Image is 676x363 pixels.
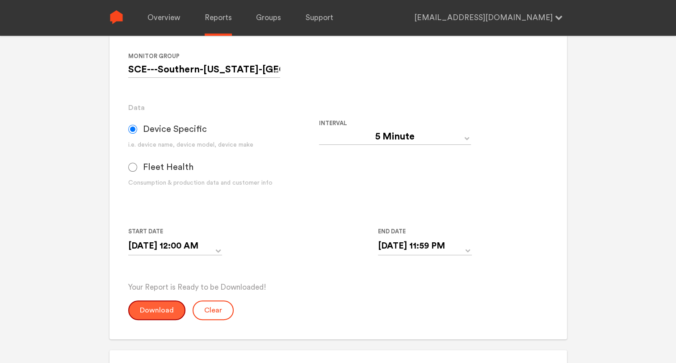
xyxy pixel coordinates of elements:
[128,226,215,237] label: Start Date
[193,300,234,320] button: Clear
[128,102,548,113] h3: Data
[143,124,207,135] span: Device Specific
[109,10,123,24] img: Sense Logo
[128,51,283,62] label: Monitor Group
[378,226,465,237] label: End Date
[128,178,319,188] div: Consumption & production data and customer info
[128,125,137,134] input: Device Specific
[143,162,193,173] span: Fleet Health
[128,300,185,320] button: Download
[128,163,137,172] input: Fleet Health
[128,306,185,314] a: Download
[319,118,503,129] label: Interval
[128,282,548,293] p: Your Report is Ready to be Downloaded!
[128,140,319,150] div: i.e. device name, device model, device make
